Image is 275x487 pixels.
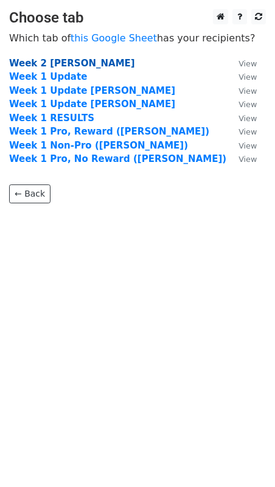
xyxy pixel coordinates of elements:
a: View [226,126,257,137]
small: View [238,141,257,150]
a: Week 1 Pro, No Reward ([PERSON_NAME]) [9,153,226,164]
small: View [238,155,257,164]
a: View [226,58,257,69]
a: View [226,153,257,164]
h3: Choose tab [9,9,266,27]
a: Week 1 Update [9,71,87,82]
a: View [226,85,257,96]
small: View [238,114,257,123]
p: Which tab of has your recipients? [9,32,266,44]
a: Week 1 RESULTS [9,113,94,124]
a: View [226,71,257,82]
a: this Google Sheet [71,32,157,44]
small: View [238,72,257,82]
small: View [238,127,257,136]
small: View [238,59,257,68]
a: View [226,140,257,151]
a: Week 1 Pro, Reward ([PERSON_NAME]) [9,126,209,137]
a: Week 1 Update [PERSON_NAME] [9,85,175,96]
a: View [226,99,257,110]
a: Week 1 Update [PERSON_NAME] [9,99,175,110]
small: View [238,100,257,109]
a: Week 2 [PERSON_NAME] [9,58,135,69]
a: View [226,113,257,124]
iframe: Chat Widget [214,429,275,487]
small: View [238,86,257,96]
a: ← Back [9,184,50,203]
a: Week 1 Non-Pro ([PERSON_NAME]) [9,140,188,151]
